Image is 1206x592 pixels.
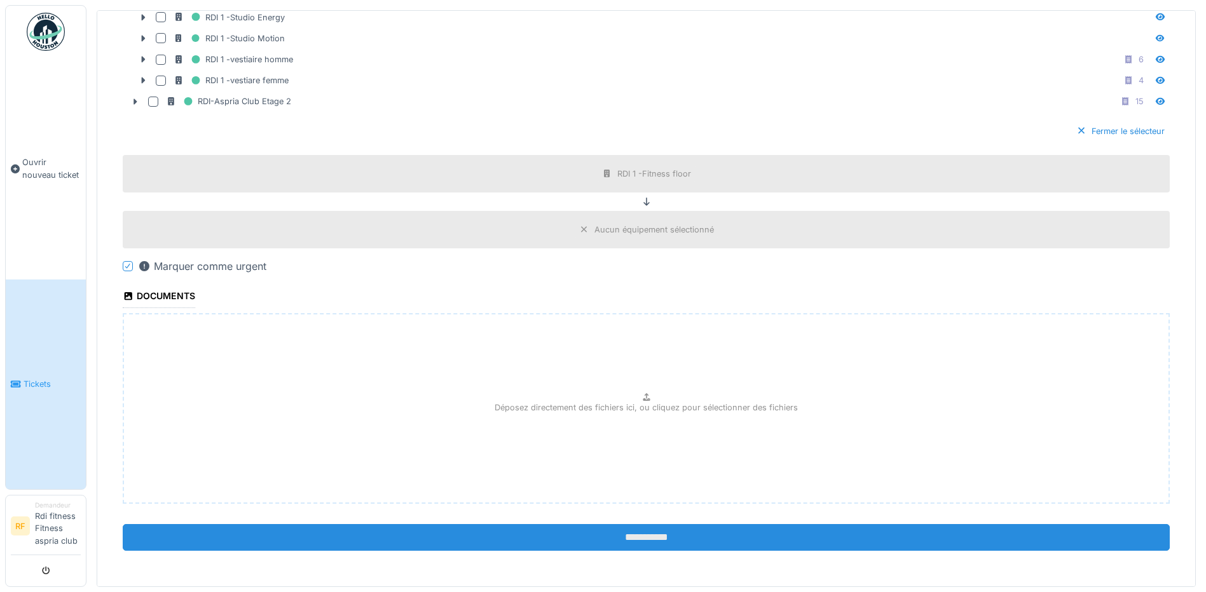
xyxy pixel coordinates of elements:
[138,259,266,274] div: Marquer comme urgent
[166,93,291,109] div: RDI-Aspria Club Etage 2
[27,13,65,51] img: Badge_color-CXgf-gQk.svg
[1139,53,1144,65] div: 6
[11,516,30,535] li: RF
[35,501,81,552] li: Rdi fitness Fitness aspria club
[594,224,714,236] div: Aucun équipement sélectionné
[35,501,81,510] div: Demandeur
[1139,74,1144,86] div: 4
[11,501,81,555] a: RF DemandeurRdi fitness Fitness aspria club
[617,168,691,180] div: RDI 1 -Fitness floor
[123,286,195,308] div: Documents
[174,51,293,67] div: RDI 1 -vestiaire homme
[6,58,86,279] a: Ouvrir nouveau ticket
[174,30,285,46] div: RDI 1 -Studio Motion
[1071,123,1170,140] div: Fermer le sélecteur
[24,378,81,390] span: Tickets
[174,72,289,88] div: RDI 1 -vestiare femme
[6,279,86,489] a: Tickets
[1135,95,1144,107] div: 15
[174,10,285,25] div: RDI 1 -Studio Energy
[495,401,798,414] p: Déposez directement des fichiers ici, ou cliquez pour sélectionner des fichiers
[22,156,81,180] span: Ouvrir nouveau ticket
